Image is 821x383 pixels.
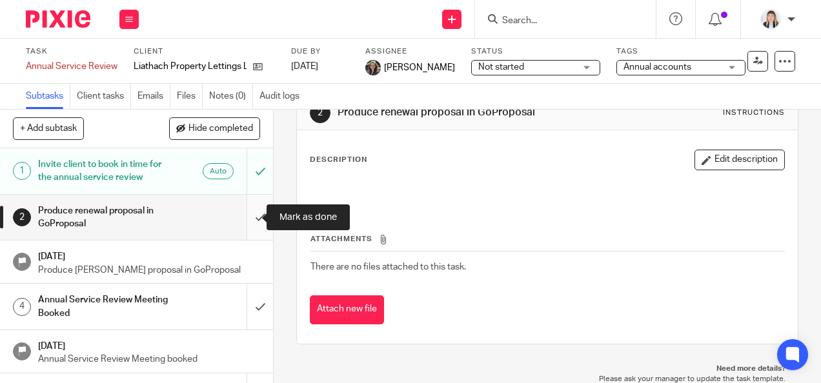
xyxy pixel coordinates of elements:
label: Status [471,46,600,57]
input: Search [501,15,617,27]
span: Hide completed [188,124,253,134]
p: Produce [PERSON_NAME] proposal in GoProposal [38,264,260,277]
span: Attachments [310,235,372,242]
a: Client tasks [77,84,131,109]
div: Annual Service Review [26,60,117,73]
span: [PERSON_NAME] [384,61,455,74]
p: Need more details? [309,364,785,374]
h1: Annual Service Review Meeting Booked [38,290,168,323]
div: Auto [203,163,234,179]
label: Due by [291,46,349,57]
a: Subtasks [26,84,70,109]
h1: [DATE] [38,337,260,353]
div: 1 [13,162,31,180]
a: Audit logs [259,84,306,109]
img: Carlean%20Parker%20Pic.jpg [760,9,781,30]
span: Not started [478,63,524,72]
button: + Add subtask [13,117,84,139]
label: Tags [616,46,745,57]
img: Pixie [26,10,90,28]
img: Profile%20photo.jpg [365,60,381,75]
p: Liathach Property Lettings Ltd. [134,60,247,73]
p: Description [310,155,367,165]
button: Edit description [694,150,785,170]
a: Emails [137,84,170,109]
a: Notes (0) [209,84,253,109]
div: 2 [13,208,31,226]
div: 2 [310,103,330,123]
label: Task [26,46,117,57]
span: Annual accounts [623,63,691,72]
div: Instructions [723,108,785,118]
h1: [DATE] [38,247,260,263]
span: [DATE] [291,62,318,71]
a: Files [177,84,203,109]
h1: Produce renewal proposal in GoProposal [338,106,575,119]
p: Annual Service Review Meeting booked [38,353,260,366]
label: Assignee [365,46,455,57]
h1: Produce renewal proposal in GoProposal [38,201,168,234]
label: Client [134,46,275,57]
span: There are no files attached to this task. [310,262,466,271]
button: Hide completed [169,117,260,139]
div: 4 [13,298,31,316]
button: Attach new file [310,295,384,324]
h1: Invite client to book in time for the annual service review [38,155,168,188]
